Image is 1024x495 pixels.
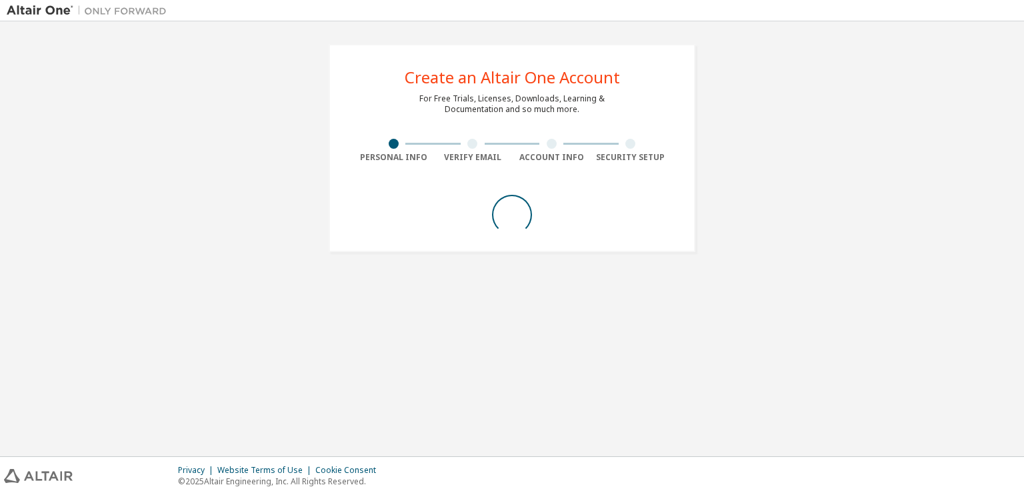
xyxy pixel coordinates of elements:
[419,93,605,115] div: For Free Trials, Licenses, Downloads, Learning & Documentation and so much more.
[512,152,591,163] div: Account Info
[217,465,315,476] div: Website Terms of Use
[354,152,433,163] div: Personal Info
[178,476,384,487] p: © 2025 Altair Engineering, Inc. All Rights Reserved.
[178,465,217,476] div: Privacy
[7,4,173,17] img: Altair One
[405,69,620,85] div: Create an Altair One Account
[433,152,513,163] div: Verify Email
[315,465,384,476] div: Cookie Consent
[591,152,671,163] div: Security Setup
[4,469,73,483] img: altair_logo.svg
